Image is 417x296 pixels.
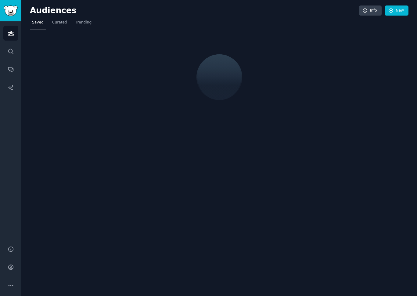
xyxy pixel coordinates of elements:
[30,18,46,30] a: Saved
[32,20,44,25] span: Saved
[385,5,408,16] a: New
[4,5,18,16] img: GummySearch logo
[50,18,69,30] a: Curated
[76,20,92,25] span: Trending
[52,20,67,25] span: Curated
[30,6,359,16] h2: Audiences
[74,18,94,30] a: Trending
[359,5,382,16] a: Info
